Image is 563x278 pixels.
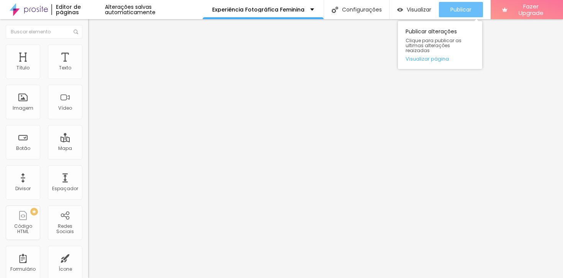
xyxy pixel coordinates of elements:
div: Título [16,65,29,71]
input: Buscar elemento [6,25,82,39]
div: Alterações salvas automaticamente [105,4,203,15]
span: Visualizar [407,7,431,13]
span: Fazer Upgrade [511,3,552,16]
a: Visualizar página [406,56,475,61]
p: Experiência Fotográfica Feminina [212,7,304,12]
span: Clique para publicar as ultimas alterações reaizadas [406,38,475,53]
img: Icone [332,7,338,13]
div: Espaçador [52,186,78,191]
iframe: Editor [88,19,563,278]
div: Mapa [58,146,72,151]
div: Editor de páginas [51,4,105,15]
div: Formulário [10,266,36,272]
div: Redes Sociais [50,224,80,235]
div: Divisor [15,186,31,191]
div: Botão [16,146,30,151]
div: Imagem [13,105,33,111]
span: Publicar [450,7,471,13]
div: Texto [59,65,71,71]
div: Publicar alterações [398,21,482,69]
img: Icone [74,30,78,34]
img: view-1.svg [397,7,403,13]
div: Código HTML [8,224,38,235]
button: Publicar [439,2,483,17]
div: Ícone [59,266,72,272]
button: Visualizar [390,2,439,17]
div: Vídeo [58,105,72,111]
